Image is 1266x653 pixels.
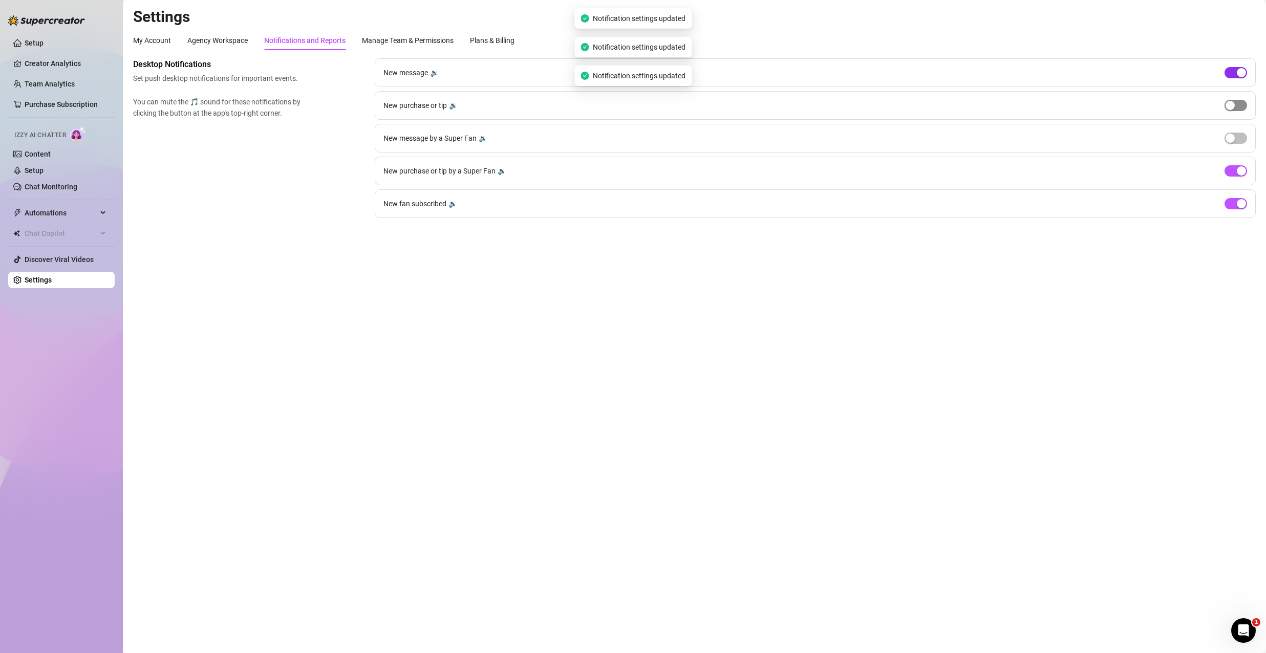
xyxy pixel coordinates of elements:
[13,209,22,217] span: thunderbolt
[133,58,305,71] span: Desktop Notifications
[449,100,458,111] div: 🔉
[581,72,589,80] span: check-circle
[133,96,305,119] span: You can mute the 🎵 sound for these notifications by clicking the button at the app's top-right co...
[25,205,97,221] span: Automations
[470,35,514,46] div: Plans & Billing
[25,225,97,242] span: Chat Copilot
[383,100,447,111] span: New purchase or tip
[25,80,75,88] a: Team Analytics
[25,100,98,108] a: Purchase Subscription
[383,198,446,209] span: New fan subscribed
[25,255,94,264] a: Discover Viral Videos
[430,67,439,78] div: 🔉
[133,73,305,84] span: Set push desktop notifications for important events.
[581,14,589,23] span: check-circle
[133,35,171,46] div: My Account
[593,13,685,24] span: Notification settings updated
[187,35,248,46] div: Agency Workspace
[383,165,496,177] span: New purchase or tip by a Super Fan
[13,230,20,237] img: Chat Copilot
[383,67,428,78] span: New message
[70,126,86,141] img: AI Chatter
[593,70,685,81] span: Notification settings updated
[498,165,506,177] div: 🔉
[25,39,44,47] a: Setup
[25,276,52,284] a: Settings
[25,183,77,191] a: Chat Monitoring
[1252,618,1260,626] span: 1
[133,7,1256,27] h2: Settings
[593,41,685,53] span: Notification settings updated
[479,133,487,144] div: 🔉
[25,166,44,175] a: Setup
[362,35,454,46] div: Manage Team & Permissions
[581,43,589,51] span: check-circle
[1231,618,1256,643] iframe: Intercom live chat
[25,55,106,72] a: Creator Analytics
[8,15,85,26] img: logo-BBDzfeDw.svg
[383,133,477,144] span: New message by a Super Fan
[264,35,346,46] div: Notifications and Reports
[25,150,51,158] a: Content
[448,198,457,209] div: 🔉
[14,130,66,140] span: Izzy AI Chatter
